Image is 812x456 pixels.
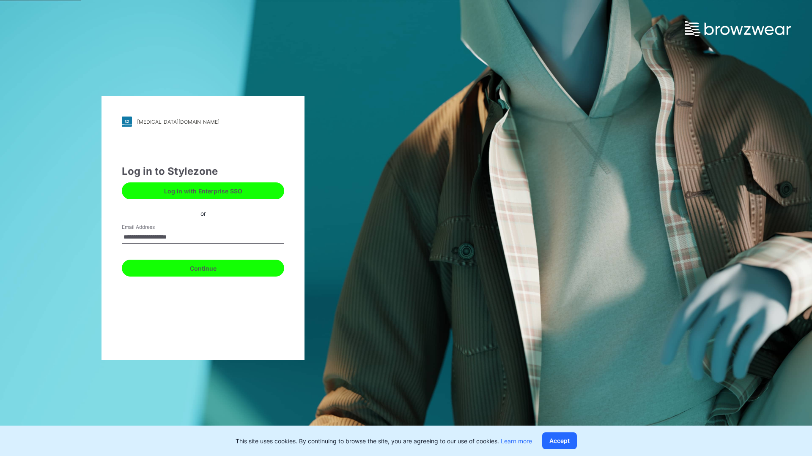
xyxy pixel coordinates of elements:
[194,209,213,217] div: or
[122,223,181,231] label: Email Address
[542,432,577,449] button: Accept
[137,119,219,125] div: [MEDICAL_DATA][DOMAIN_NAME]
[122,182,284,199] button: Log in with Enterprise SSO
[501,437,532,445] a: Learn more
[685,21,791,36] img: browzwear-logo.e42bd6dac1945053ebaf764b6aa21510.svg
[122,117,284,127] a: [MEDICAL_DATA][DOMAIN_NAME]
[122,164,284,179] div: Log in to Stylezone
[122,260,284,277] button: Continue
[122,117,132,127] img: stylezone-logo.562084cfcfab977791bfbf7441f1a819.svg
[236,437,532,445] p: This site uses cookies. By continuing to browse the site, you are agreeing to our use of cookies.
